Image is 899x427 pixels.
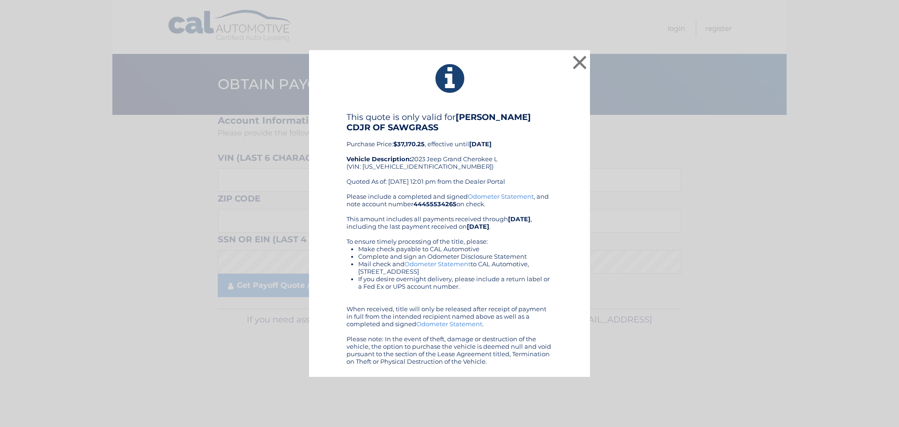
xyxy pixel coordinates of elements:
b: 44455534265 [413,200,457,208]
button: × [570,53,589,72]
a: Odometer Statement [468,193,534,200]
b: [DATE] [469,140,492,148]
a: Odometer Statement [405,260,471,268]
b: [DATE] [467,223,489,230]
b: [PERSON_NAME] CDJR OF SAWGRASS [346,112,531,133]
li: Complete and sign an Odometer Disclosure Statement [358,253,553,260]
div: Please include a completed and signed , and note account number on check. This amount includes al... [346,193,553,365]
b: [DATE] [508,215,531,223]
strong: Vehicle Description: [346,155,411,163]
div: Purchase Price: , effective until 2023 Jeep Grand Cherokee L (VIN: [US_VEHICLE_IDENTIFICATION_NUM... [346,112,553,193]
li: Make check payable to CAL Automotive [358,245,553,253]
li: If you desire overnight delivery, please include a return label or a Fed Ex or UPS account number. [358,275,553,290]
h4: This quote is only valid for [346,112,553,133]
li: Mail check and to CAL Automotive, [STREET_ADDRESS] [358,260,553,275]
b: $37,170.25 [393,140,425,148]
a: Odometer Statement [416,320,482,328]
